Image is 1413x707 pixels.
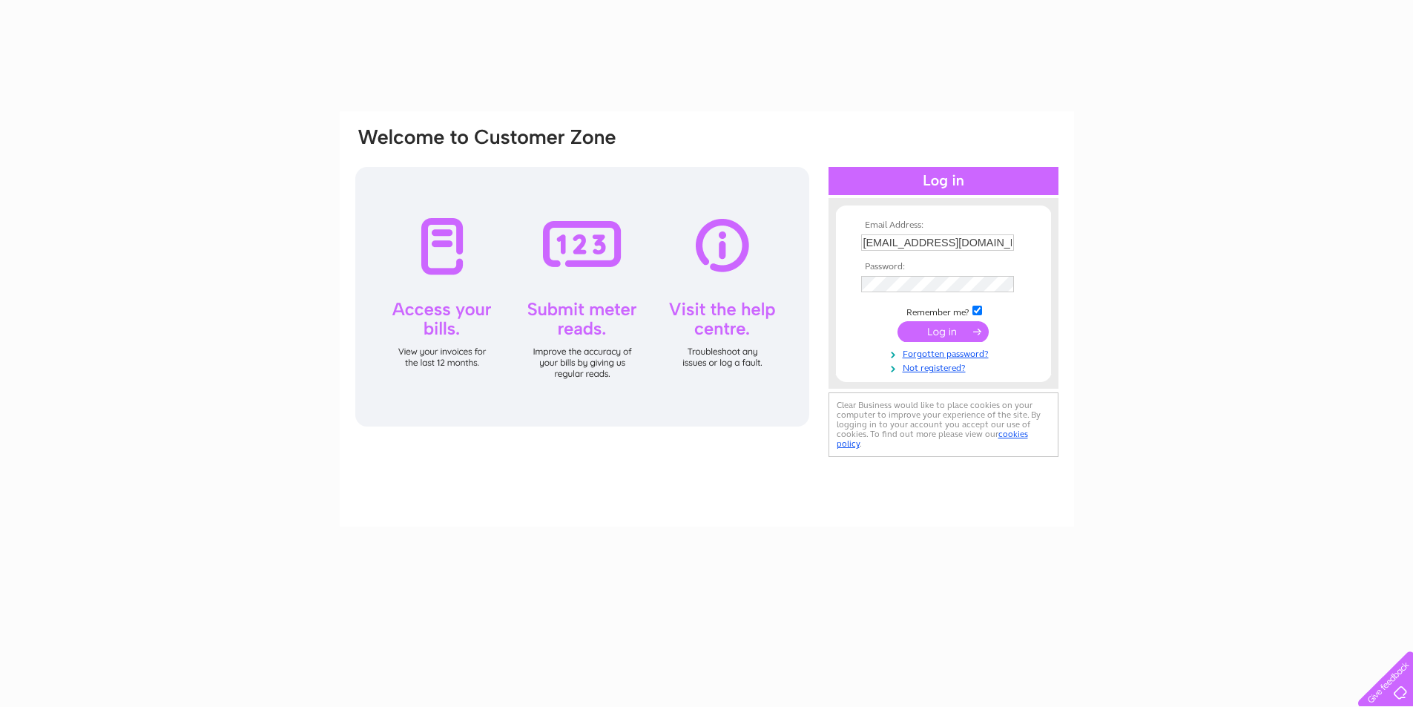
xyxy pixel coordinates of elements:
[897,321,989,342] input: Submit
[857,303,1030,318] td: Remember me?
[857,262,1030,272] th: Password:
[829,392,1058,457] div: Clear Business would like to place cookies on your computer to improve your experience of the sit...
[861,346,1030,360] a: Forgotten password?
[837,429,1028,449] a: cookies policy
[861,360,1030,374] a: Not registered?
[857,220,1030,231] th: Email Address:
